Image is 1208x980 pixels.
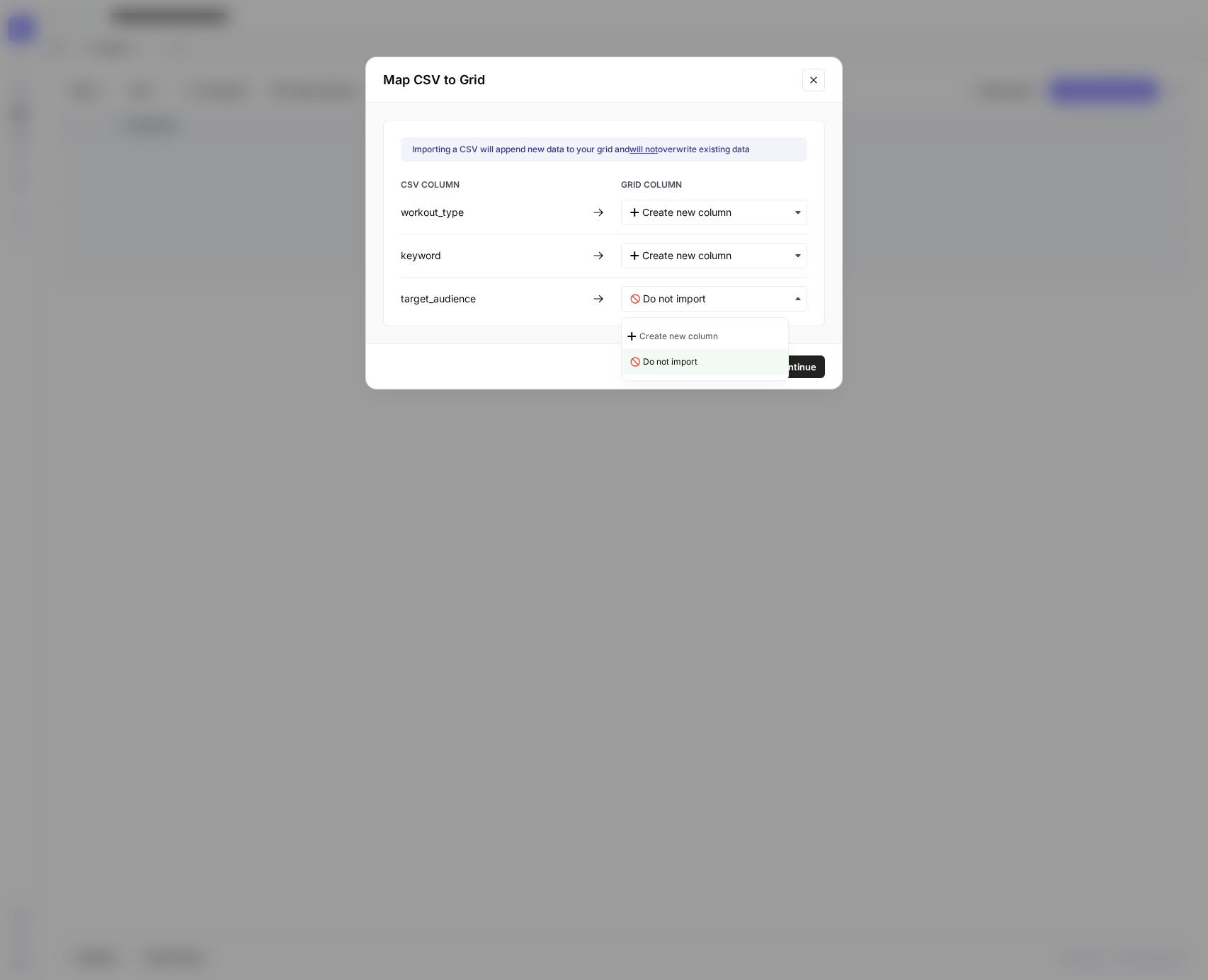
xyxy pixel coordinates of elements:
[642,249,798,263] input: Create new column
[643,292,798,306] input: Do not import
[383,70,794,90] h2: Map CSV to Grid
[775,360,816,374] span: Continue
[412,143,750,156] div: Importing a CSV will append new data to your grid and overwrite existing data
[767,355,825,378] button: Continue
[643,355,697,368] span: Do not import
[401,249,587,263] div: keyword
[629,144,658,154] u: will not
[621,178,807,194] span: GRID COLUMN
[802,69,825,91] button: Close modal
[401,292,587,306] div: target_audience
[639,330,718,343] span: Create new column
[401,205,587,220] div: workout_type
[401,178,587,194] span: CSV COLUMN
[642,205,798,220] input: Create new column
